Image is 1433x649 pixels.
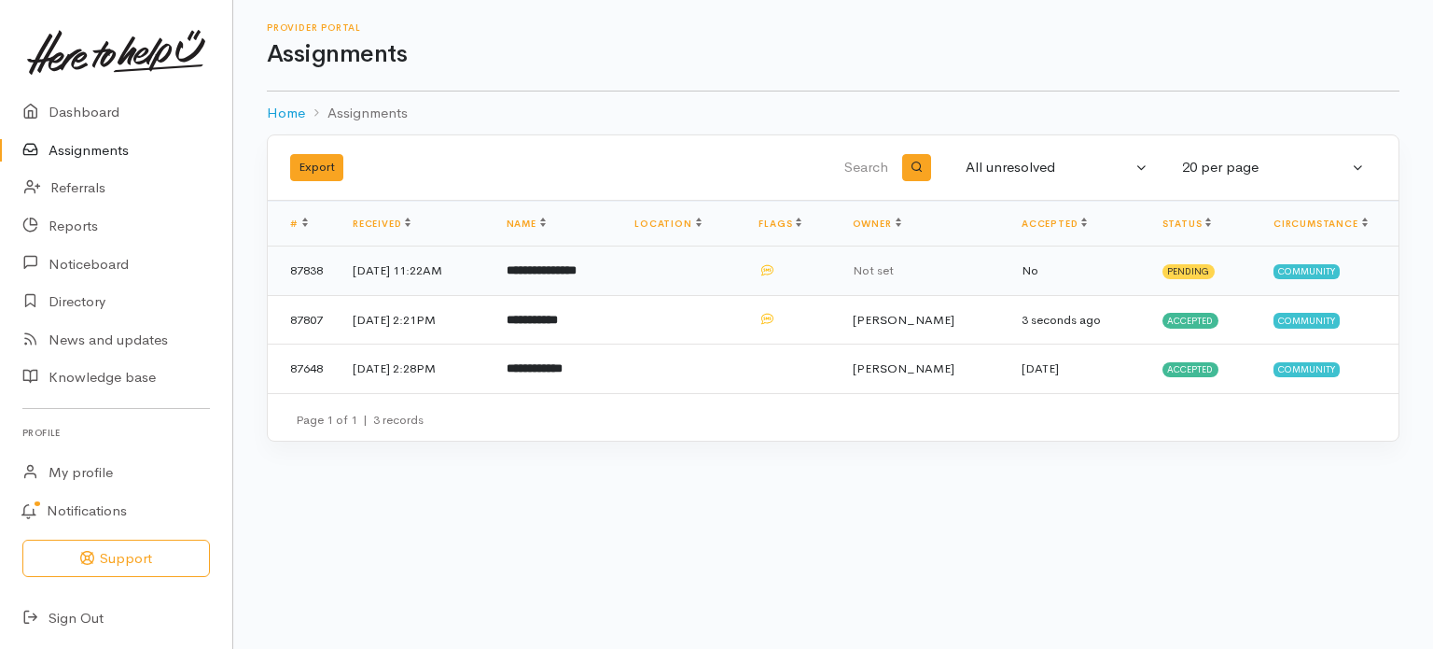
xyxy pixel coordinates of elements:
button: All unresolved [954,149,1160,186]
span: | [363,412,368,428]
a: Location [634,218,701,230]
a: Received [353,218,410,230]
a: Flags [758,218,801,230]
button: 20 per page [1171,149,1376,186]
li: Assignments [305,103,408,124]
td: 87838 [268,247,338,296]
a: Home [267,103,305,124]
span: Community [1273,264,1340,279]
button: Support [22,540,210,578]
span: Not set [853,262,894,278]
td: 87648 [268,345,338,393]
div: 20 per page [1182,157,1348,178]
small: Page 1 of 1 3 records [296,412,424,428]
input: Search [622,146,892,190]
div: All unresolved [966,157,1132,178]
span: [PERSON_NAME] [853,312,954,328]
span: No [1022,262,1038,278]
nav: breadcrumb [267,92,1399,135]
h1: Assignments [267,41,1399,68]
a: Name [507,218,546,230]
span: Community [1273,362,1340,377]
time: 3 seconds ago [1022,312,1101,328]
a: Circumstance [1273,218,1368,230]
h6: Profile [22,420,210,445]
td: 87807 [268,295,338,345]
td: [DATE] 2:21PM [338,295,492,345]
button: Export [290,154,343,181]
span: Community [1273,313,1340,328]
time: [DATE] [1022,360,1059,376]
h6: Provider Portal [267,22,1399,33]
a: Owner [853,218,901,230]
span: Accepted [1162,313,1219,328]
span: [PERSON_NAME] [853,360,954,376]
a: # [290,218,308,230]
td: [DATE] 2:28PM [338,345,492,393]
td: [DATE] 11:22AM [338,247,492,296]
span: Accepted [1162,362,1219,377]
span: Pending [1162,264,1216,279]
a: Accepted [1022,218,1087,230]
a: Status [1162,218,1212,230]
